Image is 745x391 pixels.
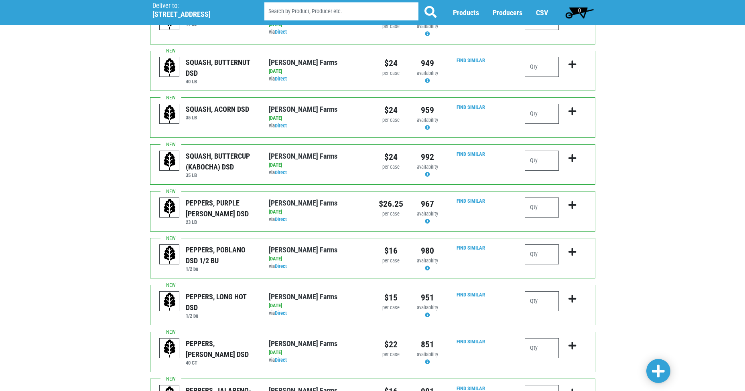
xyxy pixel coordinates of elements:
[269,263,366,270] div: via
[379,23,403,30] div: per case
[415,104,440,117] div: 959
[160,339,180,359] img: placeholder-variety-43d6402dacf2d531de610a020419775a.svg
[275,357,287,363] a: Direct
[457,198,485,204] a: Find Similar
[152,10,244,19] h5: [STREET_ADDRESS]
[269,246,337,254] a: [PERSON_NAME] Farms
[417,23,438,29] span: availability
[457,104,485,110] a: Find Similar
[415,198,440,210] div: 967
[379,338,403,351] div: $22
[525,338,559,358] input: Qty
[417,258,438,264] span: availability
[525,57,559,77] input: Qty
[457,292,485,298] a: Find Similar
[269,115,366,122] div: [DATE]
[186,219,257,225] h6: 23 LB
[269,208,366,216] div: [DATE]
[379,151,403,163] div: $24
[186,338,257,360] div: PEPPERS, [PERSON_NAME] DSD
[525,104,559,124] input: Qty
[275,123,287,129] a: Direct
[457,57,485,63] a: Find Similar
[269,349,366,357] div: [DATE]
[269,58,337,67] a: [PERSON_NAME] Farms
[186,79,257,85] h6: 40 LB
[269,122,366,130] div: via
[417,351,438,357] span: availability
[186,244,257,266] div: PEPPERS, POBLANO DSD 1/2 BU
[186,313,257,319] h6: 1/2 bu
[275,216,287,222] a: Direct
[275,169,287,175] a: Direct
[536,8,548,17] a: CSV
[457,151,485,157] a: Find Similar
[269,75,366,83] div: via
[578,7,581,14] span: 0
[186,151,257,172] div: SQUASH, BUTTERCUP (KABOCHA) DSD
[379,70,403,77] div: per case
[269,68,366,75] div: [DATE]
[160,57,180,77] img: placeholder-variety-43d6402dacf2d531de610a020419775a.svg
[269,199,337,207] a: [PERSON_NAME] Farms
[379,304,403,312] div: per case
[275,29,287,35] a: Direct
[457,339,485,345] a: Find Similar
[275,76,287,82] a: Direct
[415,151,440,163] div: 992
[562,4,597,20] a: 0
[160,245,180,265] img: placeholder-variety-43d6402dacf2d531de610a020419775a.svg
[379,198,403,210] div: $26.25
[186,266,257,272] h6: 1/2 bu
[415,338,440,351] div: 851
[160,151,180,171] img: placeholder-variety-43d6402dacf2d531de610a020419775a.svg
[415,244,440,257] div: 980
[269,310,366,317] div: via
[269,169,366,177] div: via
[186,104,249,115] div: SQUASH, ACORN DSD
[379,291,403,304] div: $15
[415,291,440,304] div: 951
[417,164,438,170] span: availability
[269,339,337,348] a: [PERSON_NAME] Farms
[417,211,438,217] span: availability
[186,291,257,313] div: PEPPERS, LONG HOT DSD
[275,310,287,316] a: Direct
[269,28,366,36] div: via
[269,255,366,263] div: [DATE]
[379,244,403,257] div: $16
[525,244,559,264] input: Qty
[264,2,418,20] input: Search by Product, Producer etc.
[457,245,485,251] a: Find Similar
[493,8,522,17] a: Producers
[160,104,180,124] img: placeholder-variety-43d6402dacf2d531de610a020419775a.svg
[186,57,257,79] div: SQUASH, BUTTERNUT DSD
[269,161,366,169] div: [DATE]
[186,198,257,219] div: PEPPERS, PURPLE [PERSON_NAME] DSD
[269,357,366,364] div: via
[186,172,257,178] h6: 35 LB
[379,104,403,117] div: $24
[417,304,438,310] span: availability
[417,117,438,123] span: availability
[525,151,559,171] input: Qty
[525,198,559,218] input: Qty
[160,198,180,218] img: placeholder-variety-43d6402dacf2d531de610a020419775a.svg
[453,8,479,17] span: Products
[269,152,337,160] a: [PERSON_NAME] Farms
[152,2,244,10] p: Deliver to:
[525,291,559,311] input: Qty
[269,292,337,301] a: [PERSON_NAME] Farms
[379,210,403,218] div: per case
[186,360,257,366] h6: 40 CT
[415,57,440,70] div: 949
[269,302,366,310] div: [DATE]
[379,163,403,171] div: per case
[269,216,366,224] div: via
[379,257,403,265] div: per case
[269,105,337,113] a: [PERSON_NAME] Farms
[275,263,287,269] a: Direct
[417,70,438,76] span: availability
[379,117,403,124] div: per case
